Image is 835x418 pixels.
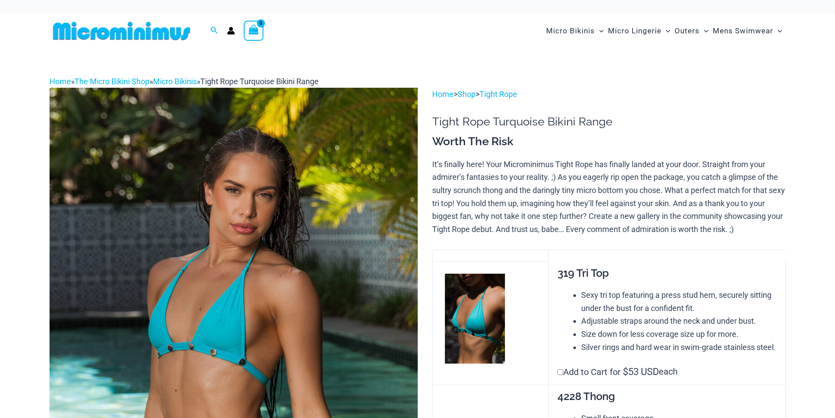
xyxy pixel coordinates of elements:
li: Size down for less coverage size up for more. [581,328,777,341]
span: 4228 Thong [558,390,615,403]
a: Search icon link [210,25,218,36]
a: Account icon link [227,27,235,35]
p: It’s finally here! Your Microminimus Tight Rope has finally landed at your door. Straight from yo... [432,158,785,236]
a: OutersMenu ToggleMenu Toggle [672,18,711,44]
a: Tight Rope [480,89,517,99]
img: MM SHOP LOGO FLAT [50,21,194,41]
a: The Micro Bikini Shop [75,77,149,86]
span: each [659,365,678,379]
nav: Site Navigation [543,16,786,46]
span: 53 USD [623,365,659,379]
span: Menu Toggle [773,20,782,42]
span: Mens Swimwear [713,20,773,42]
li: Adjustable straps around the neck and under bust. [581,314,777,328]
span: Micro Bikinis [546,20,595,42]
label: Add to Cart for [558,367,678,377]
h3: Worth The Risk [432,134,785,149]
p: > > [432,88,785,101]
a: Mens SwimwearMenu ToggleMenu Toggle [711,18,784,44]
li: Sexy tri top featuring a press stud hem, securely sitting under the bust for a confident fit. [581,289,777,314]
a: Shop [458,89,476,99]
a: Home [432,89,454,99]
span: Menu Toggle [661,20,670,42]
h1: Tight Rope Turquoise Bikini Range [432,115,785,129]
a: Micro BikinisMenu ToggleMenu Toggle [544,18,606,44]
input: Add to Cart for$53 USD each [558,369,563,375]
span: » » » [50,77,319,86]
a: View Shopping Cart, empty [244,21,264,41]
span: Outers [675,20,700,42]
a: Micro Bikinis [153,77,197,86]
img: Tight Rope Turquoise 319 Tri Top [445,274,505,364]
span: $ [623,366,628,377]
span: Menu Toggle [700,20,708,42]
span: Micro Lingerie [608,20,661,42]
a: Micro LingerieMenu ToggleMenu Toggle [606,18,672,44]
span: Tight Rope Turquoise Bikini Range [200,77,319,86]
span: Menu Toggle [595,20,604,42]
li: Silver rings and hard wear in swim-grade stainless steel. [581,341,777,354]
span: 319 Tri Top [558,267,609,279]
a: Home [50,77,71,86]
